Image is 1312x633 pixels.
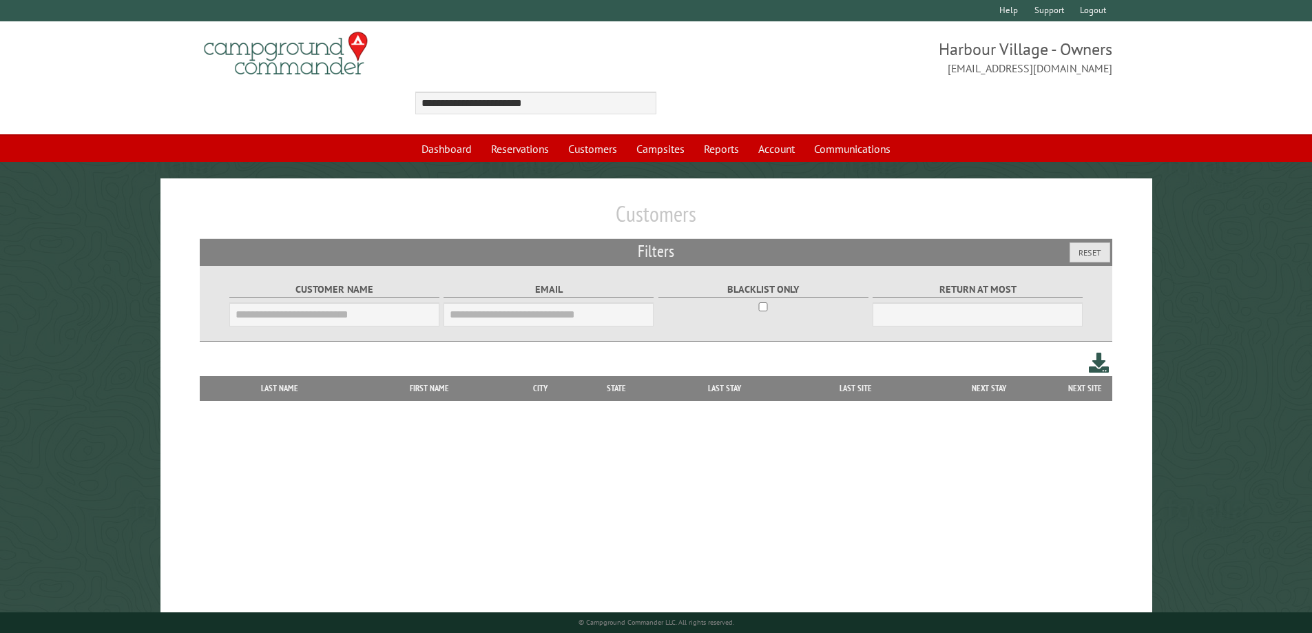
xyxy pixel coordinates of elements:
label: Return at most [873,282,1083,298]
h2: Filters [200,239,1113,265]
a: Download this customer list (.csv) [1089,350,1109,375]
label: Customer Name [229,282,439,298]
a: Campsites [628,136,693,162]
a: Customers [560,136,625,162]
th: Next Stay [921,376,1058,401]
h1: Customers [200,200,1113,238]
th: State [574,376,659,401]
a: Reports [696,136,747,162]
span: Harbour Village - Owners [EMAIL_ADDRESS][DOMAIN_NAME] [656,38,1113,76]
th: Last Stay [658,376,791,401]
a: Account [750,136,803,162]
small: © Campground Commander LLC. All rights reserved. [579,618,734,627]
a: Dashboard [413,136,480,162]
img: Campground Commander [200,27,372,81]
th: City [506,376,574,401]
th: Next Site [1057,376,1112,401]
a: Communications [806,136,899,162]
th: Last Name [207,376,353,401]
a: Reservations [483,136,557,162]
th: Last Site [791,376,920,401]
button: Reset [1070,242,1110,262]
label: Email [444,282,654,298]
th: First Name [353,376,506,401]
label: Blacklist only [658,282,868,298]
